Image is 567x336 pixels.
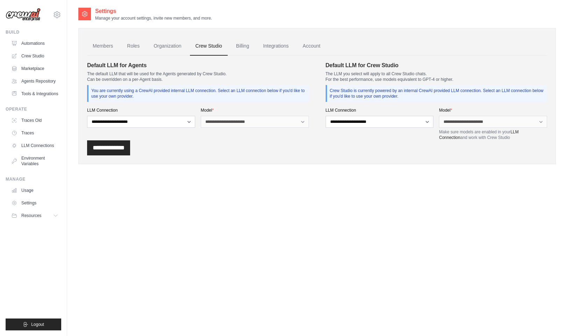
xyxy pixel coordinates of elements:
p: Manage your account settings, invite new members, and more. [95,15,212,21]
img: Logo [6,8,41,21]
span: Resources [21,213,41,218]
p: You are currently using a CrewAI provided internal LLM connection. Select an LLM connection below... [91,88,306,99]
a: Account [297,37,326,56]
a: Environment Variables [8,153,61,169]
a: Integrations [257,37,294,56]
button: Resources [8,210,61,221]
p: The LLM you select will apply to all Crew Studio chats. For the best performance, use models equi... [326,71,547,82]
a: Members [87,37,119,56]
a: Roles [121,37,145,56]
a: Organization [148,37,187,56]
a: Traces Old [8,115,61,126]
label: Model [201,107,309,113]
a: Marketplace [8,63,61,74]
a: Agents Repository [8,76,61,87]
a: Tools & Integrations [8,88,61,99]
div: Manage [6,176,61,182]
a: Settings [8,197,61,209]
label: LLM Connection [87,107,195,113]
a: Traces [8,127,61,139]
p: Crew Studio is currently powered by an internal CrewAI provided LLM connection. Select an LLM con... [330,88,545,99]
a: LLM Connections [8,140,61,151]
h2: Settings [95,7,212,15]
a: Usage [8,185,61,196]
p: The default LLM that will be used for the Agents generated by Crew Studio. Can be overridden on a... [87,71,309,82]
div: Operate [6,106,61,112]
label: LLM Connection [326,107,434,113]
a: Crew Studio [8,50,61,62]
p: Make sure models are enabled in your and work with Crew Studio [439,129,547,140]
a: LLM Connection [439,129,518,140]
a: Crew Studio [190,37,228,56]
button: Logout [6,318,61,330]
h4: Default LLM for Crew Studio [326,61,547,70]
div: Build [6,29,61,35]
a: Automations [8,38,61,49]
a: Billing [231,37,255,56]
span: Logout [31,322,44,327]
h4: Default LLM for Agents [87,61,309,70]
label: Model [439,107,547,113]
